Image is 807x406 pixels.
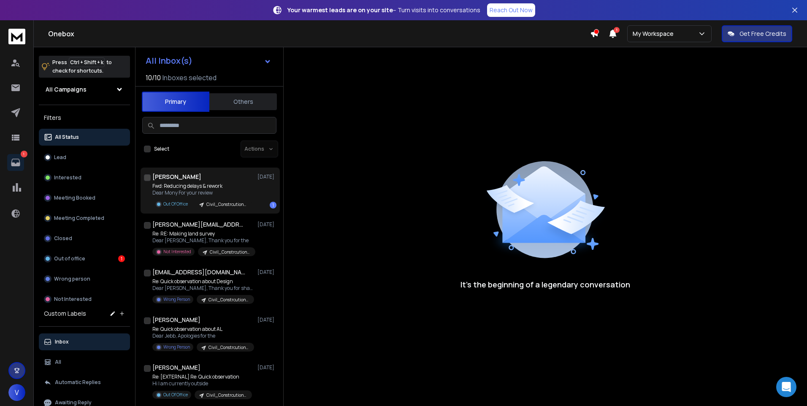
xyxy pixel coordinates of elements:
h1: [PERSON_NAME][EMAIL_ADDRESS][DOMAIN_NAME] [152,220,245,229]
p: Civil_Constrcution_Project_Procurement [210,249,250,255]
p: [DATE] [257,221,276,228]
p: Civil_Constrcution_Project_Procurement [206,201,247,208]
p: Not Interested [54,296,92,303]
p: [DATE] [257,364,276,371]
a: 1 [7,154,24,171]
div: 1 [118,255,125,262]
p: Press to check for shortcuts. [52,58,112,75]
p: 1 [21,151,27,157]
button: Lead [39,149,130,166]
button: All Campaigns [39,81,130,98]
p: Not Interested [163,249,191,255]
p: Dear [PERSON_NAME], Thank you for the [152,237,254,244]
button: Inbox [39,333,130,350]
button: V [8,384,25,401]
h1: [PERSON_NAME] [152,316,200,324]
button: Out of office1 [39,250,130,267]
h1: [PERSON_NAME] [152,173,201,181]
h1: [EMAIL_ADDRESS][DOMAIN_NAME] [152,268,245,276]
button: Meeting Booked [39,189,130,206]
p: Fwd: Reducing delays & rework [152,183,252,189]
button: Others [209,92,277,111]
p: Awaiting Reply [55,399,92,406]
p: [DATE] [257,317,276,323]
button: All [39,354,130,371]
p: – Turn visits into conversations [287,6,480,14]
p: Hi I am currently outside [152,380,252,387]
a: Reach Out Now [487,3,535,17]
h3: Custom Labels [44,309,86,318]
p: All Status [55,134,79,141]
p: All [55,359,61,365]
p: [DATE] [257,173,276,180]
h1: [PERSON_NAME] [152,363,200,372]
p: Meeting Completed [54,215,104,222]
h3: Inboxes selected [162,73,217,83]
button: Not Interested [39,291,130,308]
p: Re: Quick observation about Design [152,278,254,285]
button: Interested [39,169,130,186]
span: 1 [614,27,620,33]
button: Wrong person [39,271,130,287]
button: Primary [142,92,209,112]
span: Ctrl + Shift + k [69,57,105,67]
p: Dear Jebb, Apologies for the [152,333,254,339]
p: Out Of Office [163,392,188,398]
img: logo [8,29,25,44]
h1: All Inbox(s) [146,57,192,65]
p: Interested [54,174,81,181]
p: Wrong Person [163,296,190,303]
p: Civil_Constrcution_Project_Procurement [206,392,247,398]
p: Get Free Credits [739,30,786,38]
p: It’s the beginning of a legendary conversation [460,279,630,290]
h1: All Campaigns [46,85,87,94]
h3: Filters [39,112,130,124]
p: My Workspace [633,30,677,38]
div: Open Intercom Messenger [776,377,796,397]
p: Reach Out Now [490,6,533,14]
strong: Your warmest leads are on your site [287,6,393,14]
p: Out Of Office [163,201,188,207]
p: Civil_Constrcution_Project_Procurement [209,297,249,303]
p: Dear [PERSON_NAME], Thank you for sharing [152,285,254,292]
p: Civil_Constrcution_Project_Procurement [209,344,249,351]
p: Lead [54,154,66,161]
p: Automatic Replies [55,379,101,386]
p: [DATE] [257,269,276,276]
p: Wrong person [54,276,90,282]
p: Closed [54,235,72,242]
label: Select [154,146,169,152]
p: Dear Mony For your review [152,189,252,196]
p: Re: RE: Making land survey [152,230,254,237]
p: Out of office [54,255,85,262]
p: Re: Quick observation about AL [152,326,254,333]
button: Closed [39,230,130,247]
button: All Inbox(s) [139,52,278,69]
p: Meeting Booked [54,195,95,201]
button: All Status [39,129,130,146]
span: 10 / 10 [146,73,161,83]
button: Meeting Completed [39,210,130,227]
h1: Onebox [48,29,590,39]
button: Get Free Credits [722,25,792,42]
p: Wrong Person [163,344,190,350]
p: Inbox [55,338,69,345]
button: Automatic Replies [39,374,130,391]
div: 1 [270,202,276,208]
p: Re: [EXTERNAL] Re: Quick observation [152,374,252,380]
